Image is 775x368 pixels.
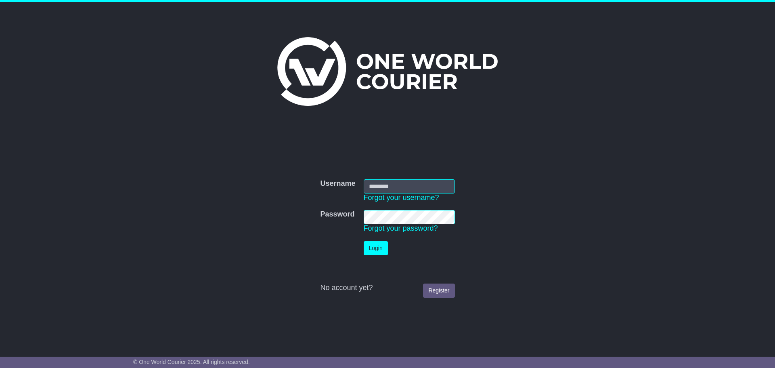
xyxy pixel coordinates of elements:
img: One World [277,37,498,106]
div: No account yet? [320,284,455,292]
label: Username [320,179,355,188]
a: Forgot your password? [364,224,438,232]
button: Login [364,241,388,255]
a: Register [423,284,455,298]
span: © One World Courier 2025. All rights reserved. [133,359,250,365]
label: Password [320,210,354,219]
a: Forgot your username? [364,193,439,202]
